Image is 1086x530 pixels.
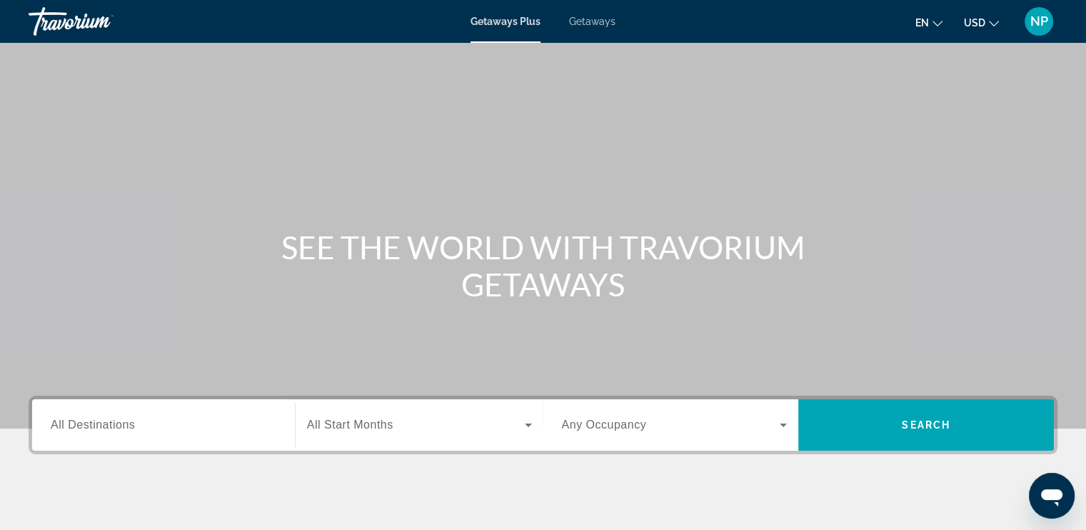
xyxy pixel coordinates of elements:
[32,399,1054,451] div: Search widget
[1029,473,1075,519] iframe: Button to launch messaging window
[964,17,985,29] span: USD
[562,419,647,431] span: Any Occupancy
[1030,14,1048,29] span: NP
[915,17,929,29] span: en
[569,16,615,27] a: Getaways
[276,229,811,303] h1: SEE THE WORLD WITH TRAVORIUM GETAWAYS
[51,419,135,431] span: All Destinations
[915,12,942,33] button: Change language
[1020,6,1057,36] button: User Menu
[798,399,1054,451] button: Search
[307,419,393,431] span: All Start Months
[964,12,999,33] button: Change currency
[29,3,171,40] a: Travorium
[902,419,950,431] span: Search
[471,16,541,27] a: Getaways Plus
